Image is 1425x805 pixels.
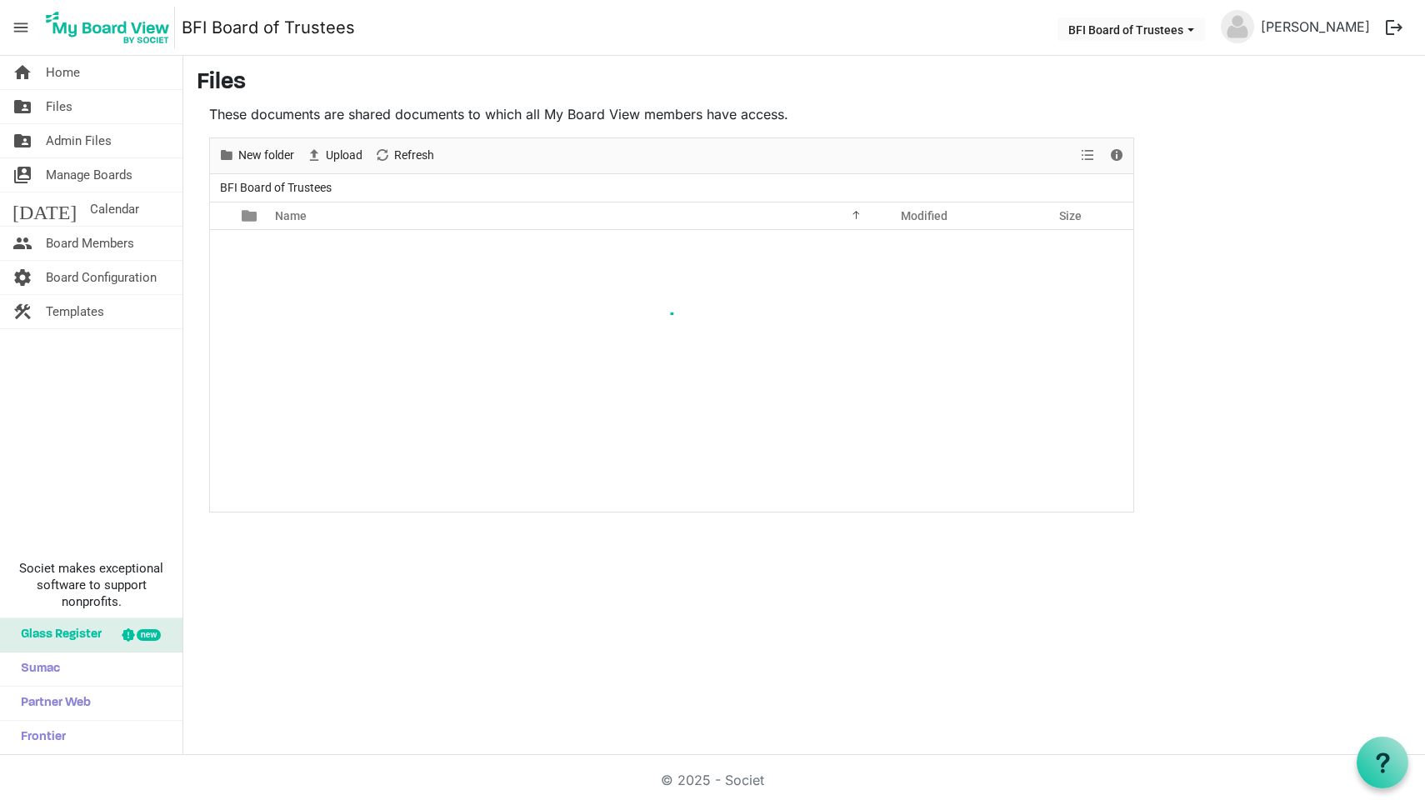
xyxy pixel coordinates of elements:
[46,158,132,192] span: Manage Boards
[12,618,102,652] span: Glass Register
[1221,10,1254,43] img: no-profile-picture.svg
[661,772,764,788] a: © 2025 - Societ
[12,295,32,328] span: construction
[197,69,1412,97] h3: Files
[12,261,32,294] span: settings
[90,192,139,226] span: Calendar
[1057,17,1205,41] button: BFI Board of Trustees dropdownbutton
[41,7,182,48] a: My Board View Logo
[46,227,134,260] span: Board Members
[182,11,355,44] a: BFI Board of Trustees
[46,261,157,294] span: Board Configuration
[5,12,37,43] span: menu
[46,56,80,89] span: Home
[12,721,66,754] span: Frontier
[12,687,91,720] span: Partner Web
[137,629,161,641] div: new
[12,124,32,157] span: folder_shared
[46,295,104,328] span: Templates
[46,124,112,157] span: Admin Files
[46,90,72,123] span: Files
[209,104,1134,124] p: These documents are shared documents to which all My Board View members have access.
[1254,10,1377,43] a: [PERSON_NAME]
[12,56,32,89] span: home
[12,652,60,686] span: Sumac
[12,158,32,192] span: switch_account
[41,7,175,48] img: My Board View Logo
[1377,10,1412,45] button: logout
[12,227,32,260] span: people
[7,560,175,610] span: Societ makes exceptional software to support nonprofits.
[12,90,32,123] span: folder_shared
[12,192,77,226] span: [DATE]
